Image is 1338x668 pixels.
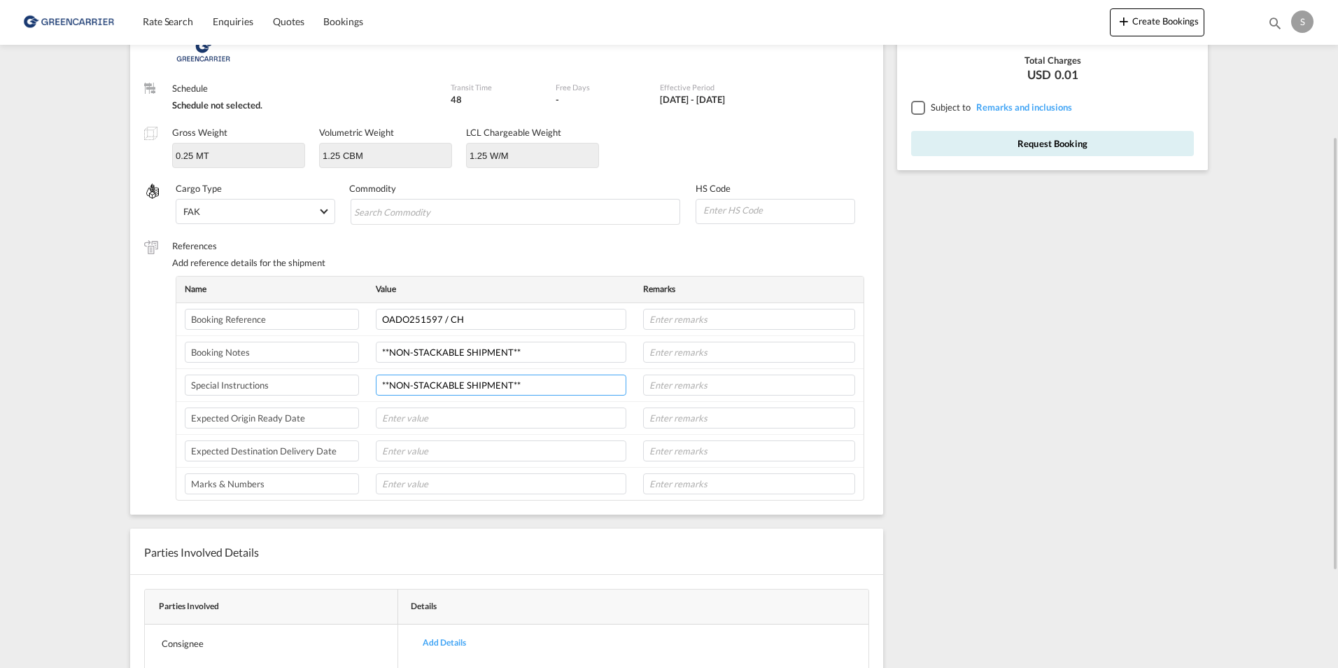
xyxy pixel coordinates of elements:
span: Parties Involved Details [144,545,259,559]
div: Greencarrier Consolidators [172,33,437,68]
input: Enter remarks [643,473,855,494]
label: Commodity [349,182,682,195]
md-icon: icon-magnify [1267,15,1283,31]
div: Parties Involved [159,601,392,613]
label: Free Days [556,82,646,92]
input: Enter label [185,473,359,494]
th: Name [176,277,367,302]
label: Gross Weight [172,127,227,138]
input: Enter remarks [643,408,855,429]
button: icon-plus 400-fgCreate Bookings [1110,8,1204,36]
input: Enter remarks [643,440,855,461]
label: References [172,239,869,252]
span: Rate Search [143,15,193,27]
input: Enter label [185,342,359,363]
span: Subject to [931,102,971,113]
md-chips-wrap: Chips container with autocompletion. Enter the text area, type text to search, and then use the u... [351,199,681,224]
div: Schedule not selected. [172,99,437,111]
span: Bookings [323,15,362,27]
span: Quotes [273,15,304,27]
div: Total Charges [911,54,1194,67]
input: Enter remarks [643,342,855,363]
button: Request Booking [911,131,1194,156]
label: Schedule [172,82,437,95]
img: b0b18ec08afe11efb1d4932555f5f09d.png [21,6,115,38]
div: S [1291,11,1314,33]
input: Enter remarks [643,309,855,330]
div: - [556,93,559,106]
label: LCL Chargeable Weight [466,127,561,138]
md-icon: icon-plus 400-fg [1115,13,1132,29]
md-select: Select Cargo type: FAK [176,199,335,224]
input: Enter remarks [643,375,855,396]
span: REMARKSINCLUSIONS [973,102,1072,113]
div: icon-magnify [1267,15,1283,36]
label: Cargo Type [176,182,335,195]
th: Value [367,277,635,302]
input: Enter HS Code [702,200,854,221]
input: Enter label [185,440,359,461]
th: Remarks [635,277,864,302]
div: Add reference details for the shipment [172,256,869,269]
div: Details [404,601,852,613]
input: Enter value [376,309,626,330]
span: 0.01 [1055,67,1078,83]
input: Enter label [185,309,359,330]
img: Greencarrier Consolidators [172,33,234,68]
div: FAK [183,206,200,217]
input: Enter value [376,408,626,429]
input: Enter value [376,440,626,461]
label: HS Code [696,182,855,195]
div: 01 Aug 2025 - 31 Aug 2025 [660,93,725,106]
label: Effective Period [660,82,785,92]
label: Volumetric Weight [319,127,394,138]
input: Enter value [376,375,626,396]
input: Enter label [185,375,359,396]
input: Enter label [185,408,359,429]
div: 48 [451,93,541,106]
label: Transit Time [451,82,541,92]
div: USD [911,67,1194,83]
div: Add Details [412,627,477,660]
input: Chips input. [354,201,482,223]
span: Enquiries [213,15,253,27]
input: Enter value [376,473,626,494]
input: Enter value [376,342,626,363]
